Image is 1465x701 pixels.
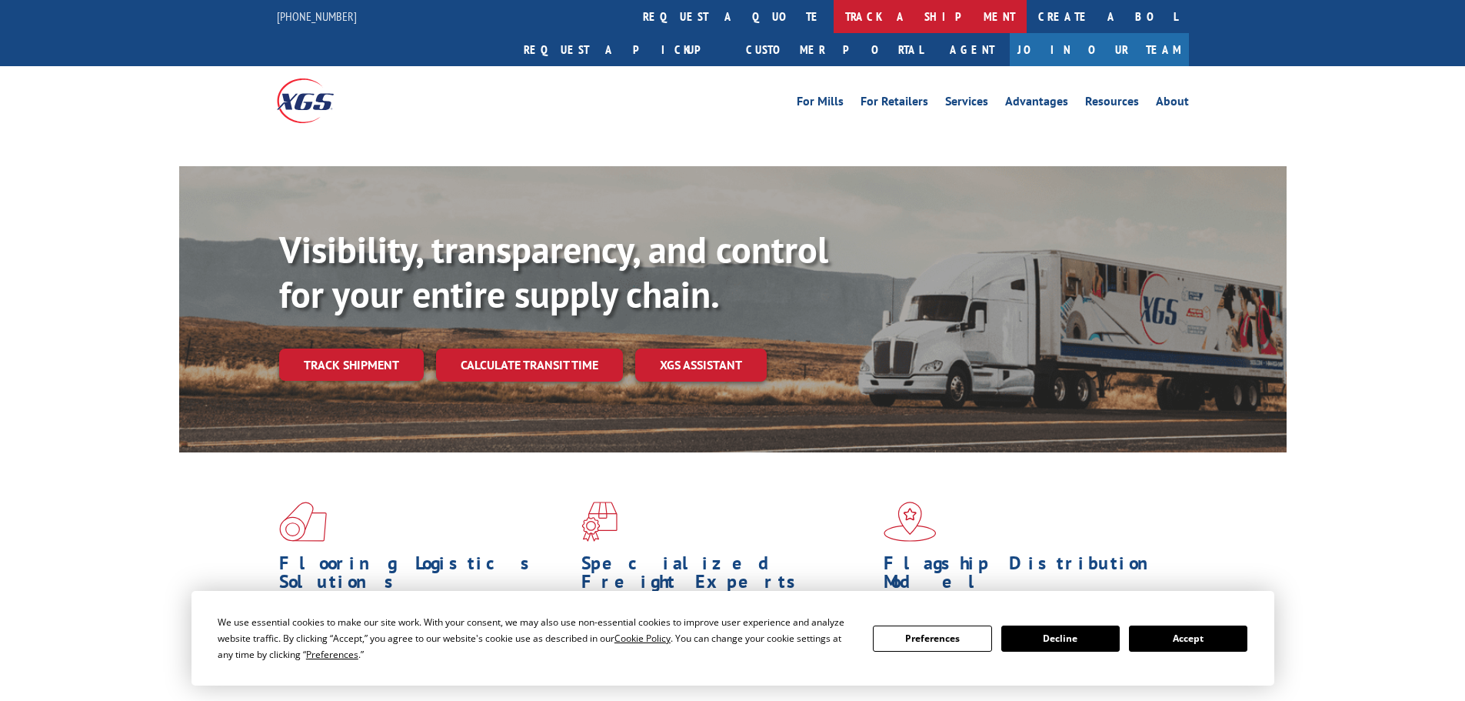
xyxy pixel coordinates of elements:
[884,554,1174,599] h1: Flagship Distribution Model
[1010,33,1189,66] a: Join Our Team
[1085,95,1139,112] a: Resources
[279,225,828,318] b: Visibility, transparency, and control for your entire supply chain.
[945,95,988,112] a: Services
[934,33,1010,66] a: Agent
[1129,626,1247,652] button: Accept
[436,349,623,382] a: Calculate transit time
[884,502,937,542] img: xgs-icon-flagship-distribution-model-red
[861,95,928,112] a: For Retailers
[635,349,767,382] a: XGS ASSISTANT
[191,591,1274,686] div: Cookie Consent Prompt
[279,502,327,542] img: xgs-icon-total-supply-chain-intelligence-red
[581,554,872,599] h1: Specialized Freight Experts
[512,33,734,66] a: Request a pickup
[218,614,854,663] div: We use essential cookies to make our site work. With your consent, we may also use non-essential ...
[614,632,671,645] span: Cookie Policy
[873,626,991,652] button: Preferences
[1156,95,1189,112] a: About
[277,8,357,24] a: [PHONE_NUMBER]
[1005,95,1068,112] a: Advantages
[279,349,424,381] a: Track shipment
[279,554,570,599] h1: Flooring Logistics Solutions
[734,33,934,66] a: Customer Portal
[797,95,844,112] a: For Mills
[1001,626,1120,652] button: Decline
[306,648,358,661] span: Preferences
[581,502,618,542] img: xgs-icon-focused-on-flooring-red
